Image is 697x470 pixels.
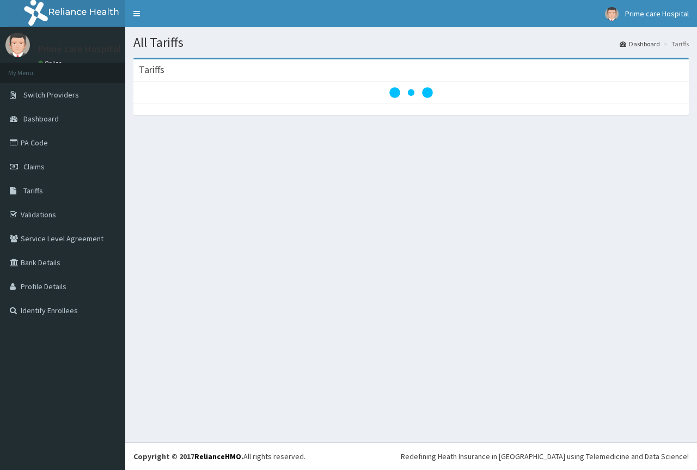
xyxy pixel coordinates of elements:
span: Switch Providers [23,90,79,100]
div: Redefining Heath Insurance in [GEOGRAPHIC_DATA] using Telemedicine and Data Science! [401,451,689,462]
img: User Image [5,33,30,57]
strong: Copyright © 2017 . [133,451,243,461]
img: User Image [605,7,619,21]
footer: All rights reserved. [125,442,697,470]
p: Prime care Hospital [38,44,121,54]
h1: All Tariffs [133,35,689,50]
span: Dashboard [23,114,59,124]
span: Tariffs [23,186,43,196]
span: Prime care Hospital [625,9,689,19]
a: Online [38,59,64,67]
svg: audio-loading [389,71,433,114]
h3: Tariffs [139,65,164,75]
a: Dashboard [620,39,660,48]
span: Claims [23,162,45,172]
a: RelianceHMO [194,451,241,461]
li: Tariffs [661,39,689,48]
